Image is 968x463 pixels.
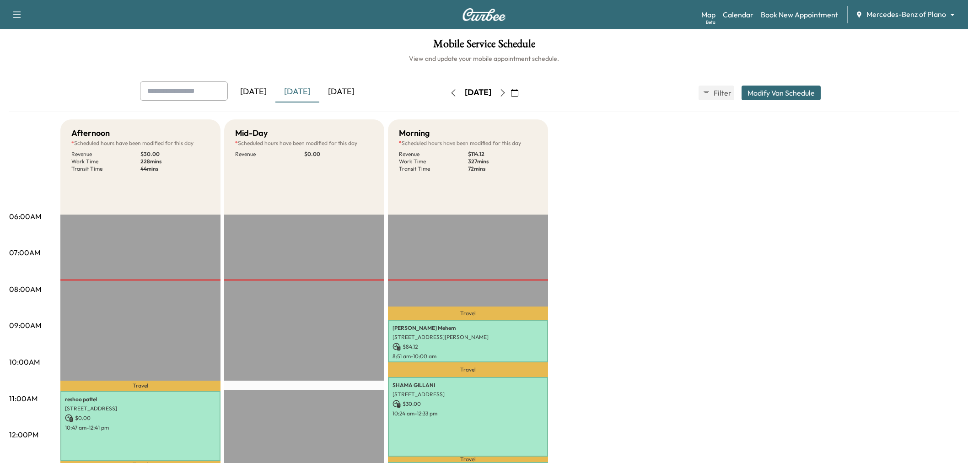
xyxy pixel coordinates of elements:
[65,424,216,431] p: 10:47 am - 12:41 pm
[71,158,140,165] p: Work Time
[393,353,543,360] p: 8:51 am - 10:00 am
[60,381,220,391] p: Travel
[399,165,468,172] p: Transit Time
[304,151,373,158] p: $ 0.00
[706,19,715,26] div: Beta
[65,396,216,403] p: reshoo pattel
[388,362,548,377] p: Travel
[393,391,543,398] p: [STREET_ADDRESS]
[9,247,40,258] p: 07:00AM
[140,151,210,158] p: $ 30.00
[71,151,140,158] p: Revenue
[71,140,210,147] p: Scheduled hours have been modified for this day
[9,284,41,295] p: 08:00AM
[699,86,734,100] button: Filter
[9,393,38,404] p: 11:00AM
[9,356,40,367] p: 10:00AM
[140,165,210,172] p: 44 mins
[71,165,140,172] p: Transit Time
[9,54,959,63] h6: View and update your mobile appointment schedule.
[9,429,38,440] p: 12:00PM
[723,9,753,20] a: Calendar
[468,165,537,172] p: 72 mins
[140,158,210,165] p: 228 mins
[399,127,430,140] h5: Morning
[388,457,548,462] p: Travel
[235,140,373,147] p: Scheduled hours have been modified for this day
[742,86,821,100] button: Modify Van Schedule
[399,140,537,147] p: Scheduled hours have been modified for this day
[71,127,110,140] h5: Afternoon
[714,87,730,98] span: Filter
[399,158,468,165] p: Work Time
[761,9,838,20] a: Book New Appointment
[65,414,216,422] p: $ 0.00
[393,343,543,351] p: $ 84.12
[275,81,319,102] div: [DATE]
[235,127,268,140] h5: Mid-Day
[393,400,543,408] p: $ 30.00
[9,38,959,54] h1: Mobile Service Schedule
[393,382,543,389] p: SHAMA GILLANI
[393,410,543,417] p: 10:24 am - 12:33 pm
[468,158,537,165] p: 327 mins
[393,334,543,341] p: [STREET_ADDRESS][PERSON_NAME]
[465,87,491,98] div: [DATE]
[866,9,946,20] span: Mercedes-Benz of Plano
[319,81,363,102] div: [DATE]
[9,211,41,222] p: 06:00AM
[231,81,275,102] div: [DATE]
[393,324,543,332] p: [PERSON_NAME] Mehem
[468,151,537,158] p: $ 114.12
[65,405,216,412] p: [STREET_ADDRESS]
[399,151,468,158] p: Revenue
[9,320,41,331] p: 09:00AM
[462,8,506,21] img: Curbee Logo
[388,307,548,319] p: Travel
[235,151,304,158] p: Revenue
[701,9,715,20] a: MapBeta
